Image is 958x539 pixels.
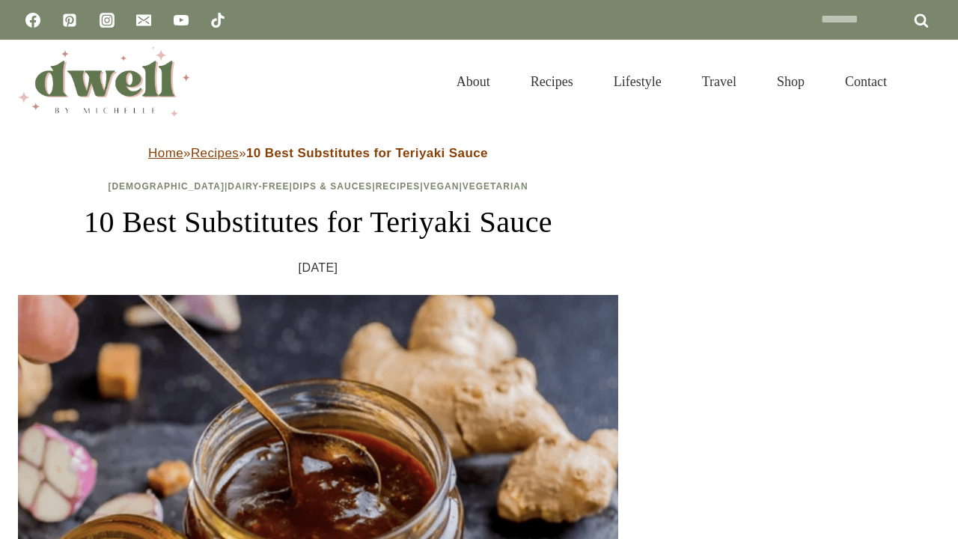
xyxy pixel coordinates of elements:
[682,55,757,108] a: Travel
[424,181,460,192] a: Vegan
[228,181,289,192] a: Dairy-Free
[915,69,940,94] button: View Search Form
[825,55,907,108] a: Contact
[246,146,488,160] strong: 10 Best Substitutes for Teriyaki Sauce
[510,55,594,108] a: Recipes
[18,5,48,35] a: Facebook
[148,146,183,160] a: Home
[129,5,159,35] a: Email
[203,5,233,35] a: TikTok
[594,55,682,108] a: Lifestyle
[293,181,372,192] a: Dips & Sauces
[299,257,338,279] time: [DATE]
[191,146,239,160] a: Recipes
[148,146,488,160] span: » »
[18,47,190,116] img: DWELL by michelle
[436,55,907,108] nav: Primary Navigation
[108,181,528,192] span: | | | | |
[92,5,122,35] a: Instagram
[18,200,618,245] h1: 10 Best Substitutes for Teriyaki Sauce
[463,181,528,192] a: Vegetarian
[166,5,196,35] a: YouTube
[376,181,421,192] a: Recipes
[436,55,510,108] a: About
[757,55,825,108] a: Shop
[55,5,85,35] a: Pinterest
[108,181,225,192] a: [DEMOGRAPHIC_DATA]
